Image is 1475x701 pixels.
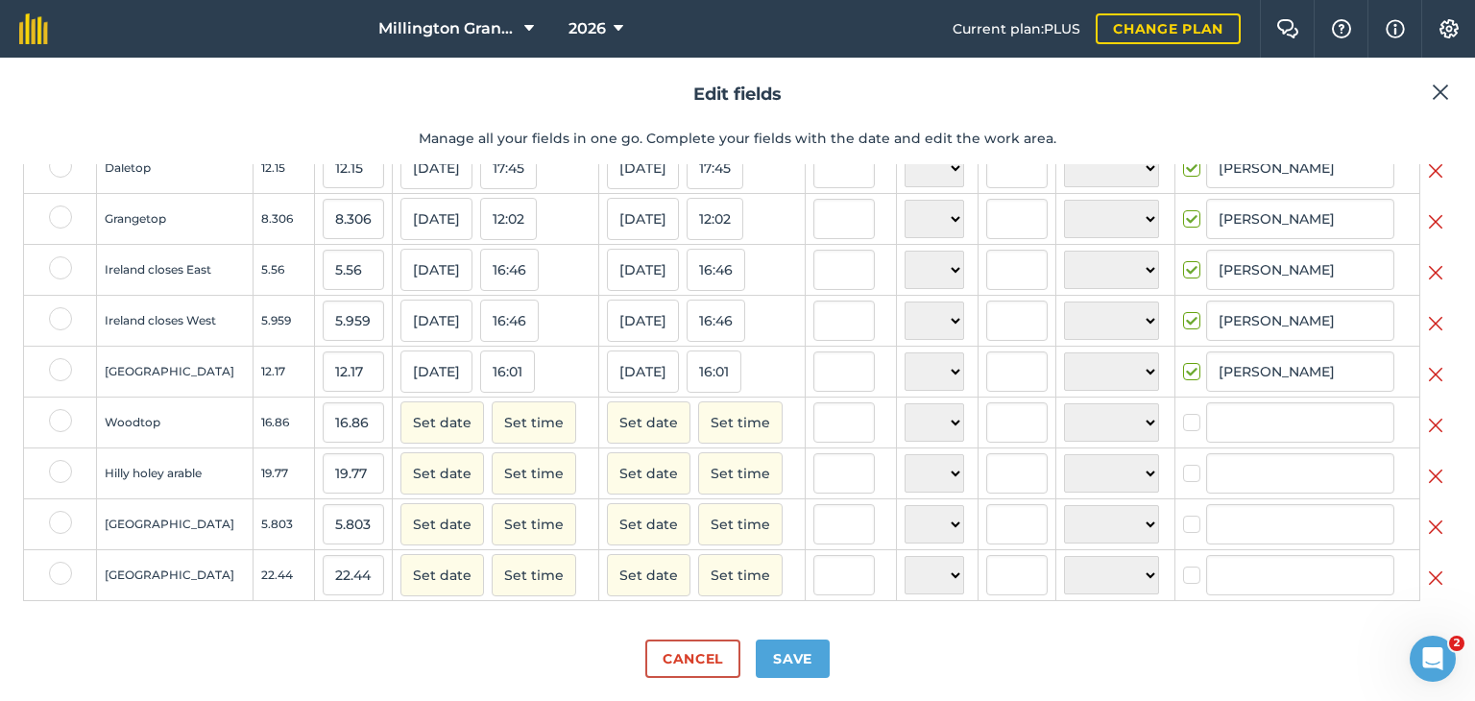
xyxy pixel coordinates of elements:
[492,452,576,495] button: Set time
[568,17,606,40] span: 2026
[607,249,679,291] button: [DATE]
[1428,363,1443,386] img: svg+xml;base64,PHN2ZyB4bWxucz0iaHR0cDovL3d3dy53My5vcmcvMjAwMC9zdmciIHdpZHRoPSIyMiIgaGVpZ2h0PSIzMC...
[687,300,745,342] button: 16:46
[400,452,484,495] button: Set date
[97,194,254,245] td: Grangetop
[254,245,315,296] td: 5.56
[607,300,679,342] button: [DATE]
[492,503,576,545] button: Set time
[1438,19,1461,38] img: A cog icon
[254,398,315,448] td: 16.86
[687,350,741,393] button: 16:01
[254,347,315,398] td: 12.17
[687,147,743,189] button: 17:45
[607,147,679,189] button: [DATE]
[1428,312,1443,335] img: svg+xml;base64,PHN2ZyB4bWxucz0iaHR0cDovL3d3dy53My5vcmcvMjAwMC9zdmciIHdpZHRoPSIyMiIgaGVpZ2h0PSIzMC...
[400,249,472,291] button: [DATE]
[480,350,535,393] button: 16:01
[698,401,783,444] button: Set time
[400,350,472,393] button: [DATE]
[1428,465,1443,488] img: svg+xml;base64,PHN2ZyB4bWxucz0iaHR0cDovL3d3dy53My5vcmcvMjAwMC9zdmciIHdpZHRoPSIyMiIgaGVpZ2h0PSIzMC...
[1096,13,1241,44] a: Change plan
[254,296,315,347] td: 5.959
[480,147,537,189] button: 17:45
[400,554,484,596] button: Set date
[1428,159,1443,182] img: svg+xml;base64,PHN2ZyB4bWxucz0iaHR0cDovL3d3dy53My5vcmcvMjAwMC9zdmciIHdpZHRoPSIyMiIgaGVpZ2h0PSIzMC...
[97,143,254,194] td: Daletop
[1386,17,1405,40] img: svg+xml;base64,PHN2ZyB4bWxucz0iaHR0cDovL3d3dy53My5vcmcvMjAwMC9zdmciIHdpZHRoPSIxNyIgaGVpZ2h0PSIxNy...
[1410,636,1456,682] iframe: Intercom live chat
[492,554,576,596] button: Set time
[400,147,472,189] button: [DATE]
[254,143,315,194] td: 12.15
[607,401,690,444] button: Set date
[400,503,484,545] button: Set date
[254,550,315,601] td: 22.44
[953,18,1080,39] span: Current plan : PLUS
[97,296,254,347] td: Ireland closes West
[698,503,783,545] button: Set time
[1428,261,1443,284] img: svg+xml;base64,PHN2ZyB4bWxucz0iaHR0cDovL3d3dy53My5vcmcvMjAwMC9zdmciIHdpZHRoPSIyMiIgaGVpZ2h0PSIzMC...
[607,554,690,596] button: Set date
[1330,19,1353,38] img: A question mark icon
[1449,636,1464,651] span: 2
[1432,81,1449,104] img: svg+xml;base64,PHN2ZyB4bWxucz0iaHR0cDovL3d3dy53My5vcmcvMjAwMC9zdmciIHdpZHRoPSIyMiIgaGVpZ2h0PSIzMC...
[1428,516,1443,539] img: svg+xml;base64,PHN2ZyB4bWxucz0iaHR0cDovL3d3dy53My5vcmcvMjAwMC9zdmciIHdpZHRoPSIyMiIgaGVpZ2h0PSIzMC...
[698,452,783,495] button: Set time
[254,499,315,550] td: 5.803
[254,448,315,499] td: 19.77
[97,448,254,499] td: Hilly holey arable
[607,452,690,495] button: Set date
[23,81,1452,109] h2: Edit fields
[607,503,690,545] button: Set date
[698,554,783,596] button: Set time
[607,350,679,393] button: [DATE]
[97,499,254,550] td: [GEOGRAPHIC_DATA]
[687,249,745,291] button: 16:46
[480,249,539,291] button: 16:46
[492,401,576,444] button: Set time
[378,17,517,40] span: Millington Grange
[480,198,537,240] button: 12:02
[97,550,254,601] td: [GEOGRAPHIC_DATA]
[756,640,830,678] button: Save
[1428,210,1443,233] img: svg+xml;base64,PHN2ZyB4bWxucz0iaHR0cDovL3d3dy53My5vcmcvMjAwMC9zdmciIHdpZHRoPSIyMiIgaGVpZ2h0PSIzMC...
[1276,19,1299,38] img: Two speech bubbles overlapping with the left bubble in the forefront
[1428,567,1443,590] img: svg+xml;base64,PHN2ZyB4bWxucz0iaHR0cDovL3d3dy53My5vcmcvMjAwMC9zdmciIHdpZHRoPSIyMiIgaGVpZ2h0PSIzMC...
[400,401,484,444] button: Set date
[687,198,743,240] button: 12:02
[400,198,472,240] button: [DATE]
[97,398,254,448] td: Woodtop
[480,300,539,342] button: 16:46
[400,300,472,342] button: [DATE]
[97,347,254,398] td: [GEOGRAPHIC_DATA]
[645,640,740,678] button: Cancel
[254,194,315,245] td: 8.306
[607,198,679,240] button: [DATE]
[1428,414,1443,437] img: svg+xml;base64,PHN2ZyB4bWxucz0iaHR0cDovL3d3dy53My5vcmcvMjAwMC9zdmciIHdpZHRoPSIyMiIgaGVpZ2h0PSIzMC...
[19,13,48,44] img: fieldmargin Logo
[97,245,254,296] td: Ireland closes East
[23,128,1452,149] p: Manage all your fields in one go. Complete your fields with the date and edit the work area.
